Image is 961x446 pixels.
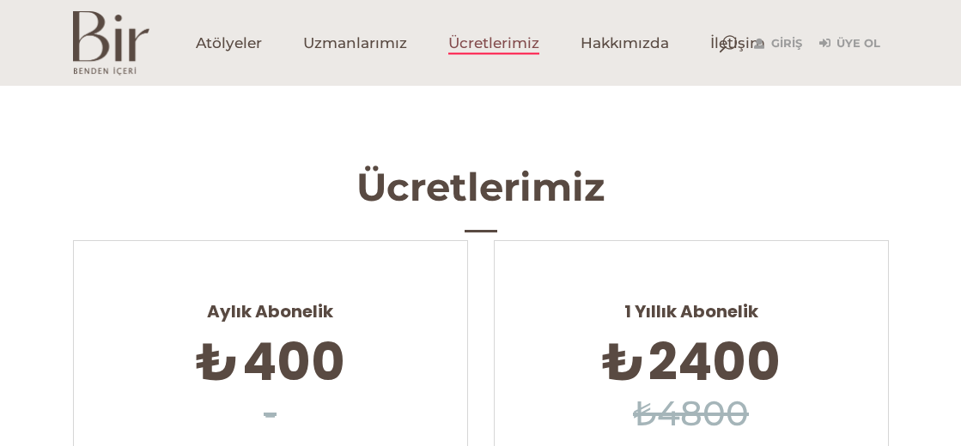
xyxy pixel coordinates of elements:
span: 400 [242,326,345,398]
span: Hakkımızda [581,33,669,53]
h6: - [100,389,441,439]
span: Aylık Abonelik [100,286,441,322]
a: Üye Ol [819,33,880,54]
span: 1 Yıllık Abonelik [520,286,862,322]
span: 2400 [648,326,781,398]
span: ₺ [196,326,239,398]
h6: ₺4800 [520,389,862,439]
a: Giriş [754,33,802,54]
span: Uzmanlarımız [303,33,407,53]
span: Ücretlerimiz [448,33,539,53]
span: ₺ [602,326,645,398]
span: Atölyeler [196,33,262,53]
